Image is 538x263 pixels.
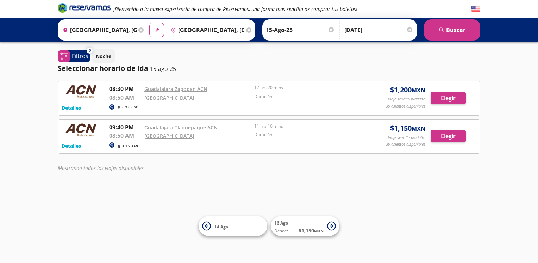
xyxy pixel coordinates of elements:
[254,123,361,129] p: 11 hrs 10 mins
[390,85,425,95] span: $ 1,200
[144,94,194,101] a: [GEOGRAPHIC_DATA]
[92,49,115,63] button: Noche
[431,92,466,104] button: Elegir
[62,142,81,149] button: Detalles
[271,216,339,236] button: 16 AgoDesde:$1,150MXN
[72,52,88,60] p: Filtros
[109,123,141,131] p: 09:40 PM
[431,130,466,142] button: Elegir
[471,5,480,13] button: English
[118,104,138,110] p: gran clase
[314,228,324,233] small: MXN
[274,228,288,234] span: Desde:
[386,141,425,147] p: 39 asientos disponibles
[199,216,267,236] button: 14 Ago
[386,103,425,109] p: 39 asientos disponibles
[424,19,480,41] button: Buscar
[254,131,361,138] p: Duración
[113,6,357,12] em: ¡Bienvenido a la nueva experiencia de compra de Reservamos, una forma más sencilla de comprar tus...
[60,21,137,39] input: Buscar Origen
[89,48,91,54] span: 0
[62,123,100,137] img: RESERVAMOS
[214,224,228,230] span: 14 Ago
[390,123,425,134] span: $ 1,150
[109,93,141,102] p: 08:50 AM
[96,53,111,60] p: Noche
[266,21,335,39] input: Elegir Fecha
[299,227,324,234] span: $ 1,150
[150,65,176,73] p: 15-ago-25
[388,96,425,102] p: Viaje sencillo p/adulto
[58,63,148,74] p: Seleccionar horario de ida
[254,85,361,91] p: 12 hrs 20 mins
[62,85,100,99] img: RESERVAMOS
[58,2,111,13] i: Brand Logo
[62,104,81,111] button: Detalles
[118,142,138,148] p: gran clase
[344,21,413,39] input: Opcional
[58,2,111,15] a: Brand Logo
[412,125,425,133] small: MXN
[109,131,141,140] p: 08:50 AM
[274,220,288,226] span: 16 Ago
[144,124,218,131] a: Guadalajara Tlaquepaque ACN
[144,133,194,139] a: [GEOGRAPHIC_DATA]
[254,93,361,100] p: Duración
[144,86,207,92] a: Guadalajara Zapopan ACN
[412,86,425,94] small: MXN
[388,135,425,141] p: Viaje sencillo p/adulto
[58,50,90,62] button: 0Filtros
[109,85,141,93] p: 08:30 PM
[58,165,144,171] em: Mostrando todos los viajes disponibles
[168,21,245,39] input: Buscar Destino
